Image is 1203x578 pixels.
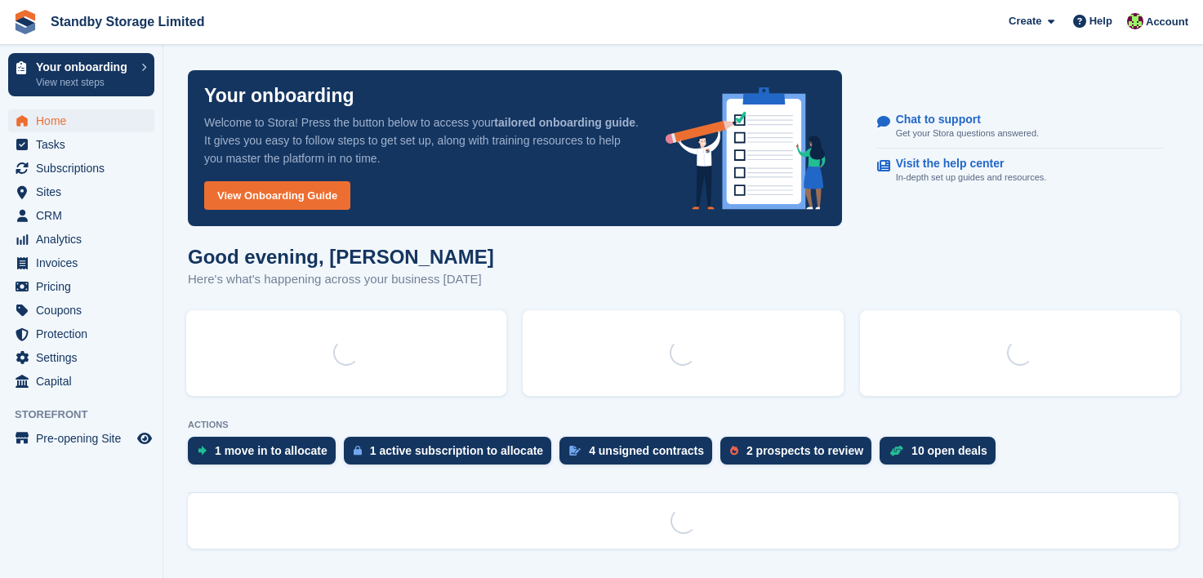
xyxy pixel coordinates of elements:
span: Sites [36,180,134,203]
p: Chat to support [896,113,1026,127]
a: menu [8,370,154,393]
a: menu [8,180,154,203]
img: Sue Ford [1127,13,1143,29]
a: Standby Storage Limited [44,8,211,35]
span: Subscriptions [36,157,134,180]
a: Your onboarding View next steps [8,53,154,96]
div: 10 open deals [911,444,987,457]
div: 1 move in to allocate [215,444,327,457]
span: Storefront [15,407,163,423]
a: menu [8,427,154,450]
img: move_ins_to_allocate_icon-fdf77a2bb77ea45bf5b3d319d69a93e2d87916cf1d5bf7949dd705db3b84f3ca.svg [198,446,207,456]
span: Analytics [36,228,134,251]
span: Coupons [36,299,134,322]
a: menu [8,322,154,345]
a: 2 prospects to review [720,437,880,473]
span: Protection [36,322,134,345]
p: Here's what's happening across your business [DATE] [188,270,494,289]
span: Capital [36,370,134,393]
h1: Good evening, [PERSON_NAME] [188,246,494,268]
div: 4 unsigned contracts [589,444,704,457]
p: Get your Stora questions answered. [896,127,1039,140]
a: menu [8,275,154,298]
a: 4 unsigned contracts [559,437,720,473]
span: Pricing [36,275,134,298]
a: menu [8,228,154,251]
img: onboarding-info-6c161a55d2c0e0a8cae90662b2fe09162a5109e8cc188191df67fb4f79e88e88.svg [666,87,826,210]
span: Home [36,109,134,132]
img: prospect-51fa495bee0391a8d652442698ab0144808aea92771e9ea1ae160a38d050c398.svg [730,446,738,456]
a: menu [8,299,154,322]
div: 1 active subscription to allocate [370,444,543,457]
img: active_subscription_to_allocate_icon-d502201f5373d7db506a760aba3b589e785aa758c864c3986d89f69b8ff3... [354,445,362,456]
p: Welcome to Stora! Press the button below to access your . It gives you easy to follow steps to ge... [204,113,639,167]
span: Tasks [36,133,134,156]
a: 1 move in to allocate [188,437,344,473]
a: Visit the help center In-depth set up guides and resources. [877,149,1163,193]
div: 2 prospects to review [746,444,863,457]
a: menu [8,109,154,132]
a: View Onboarding Guide [204,181,350,210]
p: In-depth set up guides and resources. [896,171,1047,185]
img: contract_signature_icon-13c848040528278c33f63329250d36e43548de30e8caae1d1a13099fd9432cc5.svg [569,446,581,456]
a: menu [8,346,154,369]
span: Settings [36,346,134,369]
a: menu [8,251,154,274]
span: Help [1089,13,1112,29]
a: 10 open deals [880,437,1004,473]
p: View next steps [36,75,133,90]
p: ACTIONS [188,420,1178,430]
a: Chat to support Get your Stora questions answered. [877,104,1163,149]
span: CRM [36,204,134,227]
span: Invoices [36,251,134,274]
p: Visit the help center [896,157,1034,171]
a: menu [8,204,154,227]
p: Your onboarding [204,87,354,105]
a: menu [8,157,154,180]
a: 1 active subscription to allocate [344,437,559,473]
a: menu [8,133,154,156]
img: stora-icon-8386f47178a22dfd0bd8f6a31ec36ba5ce8667c1dd55bd0f319d3a0aa187defe.svg [13,10,38,34]
span: Create [1009,13,1041,29]
img: deal-1b604bf984904fb50ccaf53a9ad4b4a5d6e5aea283cecdc64d6e3604feb123c2.svg [889,445,903,456]
span: Pre-opening Site [36,427,134,450]
a: Preview store [135,429,154,448]
span: Account [1146,14,1188,30]
strong: tailored onboarding guide [494,116,635,129]
p: Your onboarding [36,61,133,73]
